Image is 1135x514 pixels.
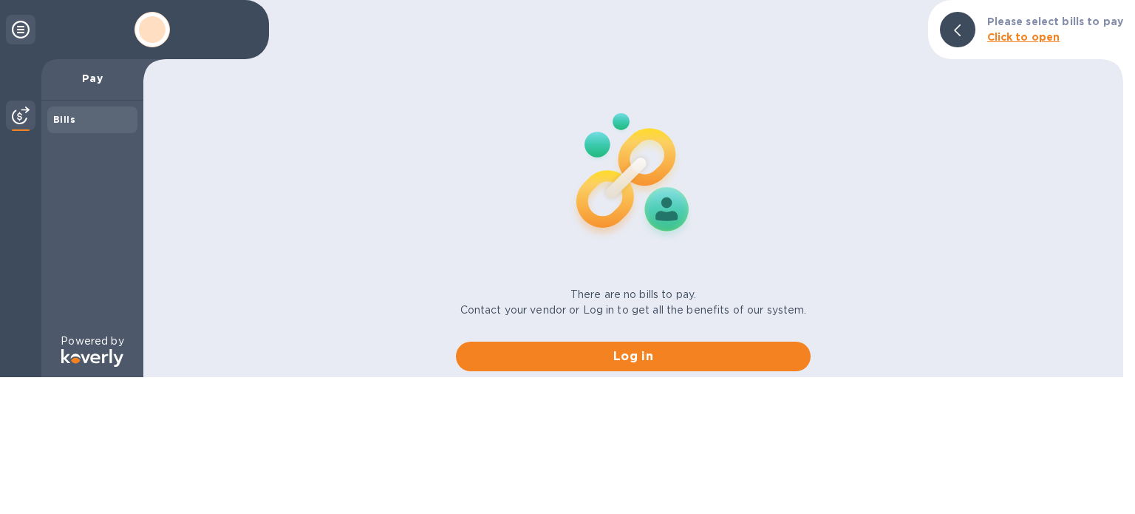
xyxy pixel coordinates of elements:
[987,31,1060,43] b: Click to open
[987,16,1123,27] b: Please select bills to pay
[61,334,123,349] p: Powered by
[53,71,132,86] p: Pay
[61,349,123,367] img: Logo
[456,342,811,371] button: Log in
[460,287,807,318] p: There are no bills to pay. Contact your vendor or Log in to get all the benefits of our system.
[468,348,799,365] span: Log in
[53,114,75,125] b: Bills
